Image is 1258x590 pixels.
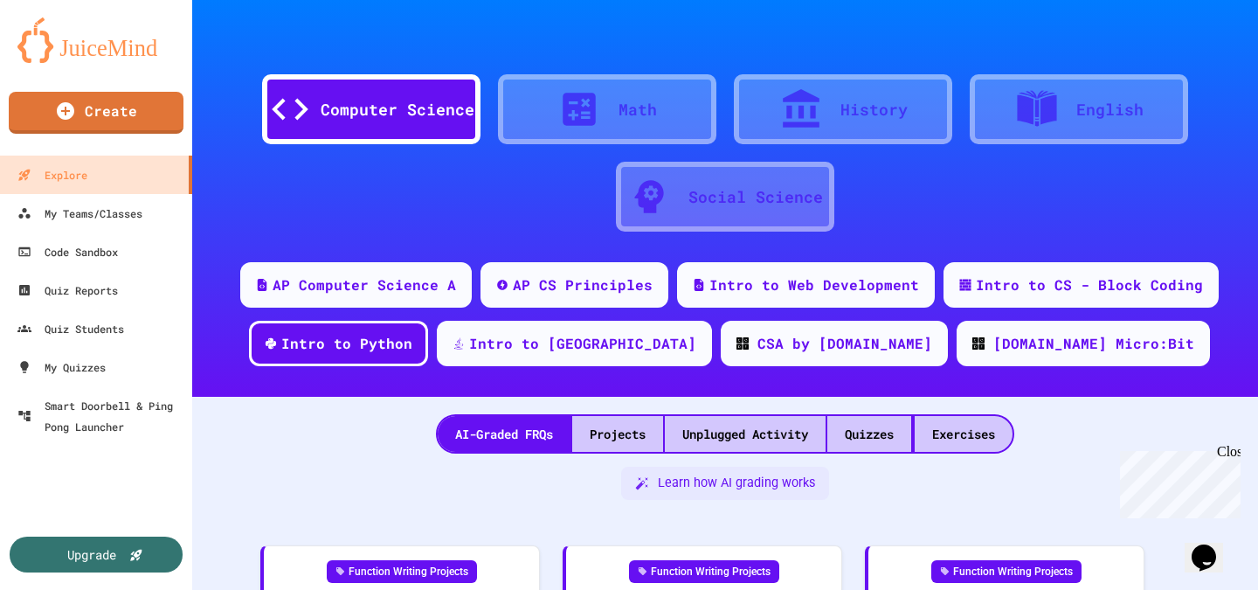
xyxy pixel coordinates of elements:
[572,416,663,452] div: Projects
[7,7,121,111] div: Chat with us now!Close
[438,416,570,452] div: AI-Graded FRQs
[67,545,116,564] div: Upgrade
[1076,98,1144,121] div: English
[1113,444,1241,518] iframe: chat widget
[17,17,175,63] img: logo-orange.svg
[619,98,657,121] div: Math
[9,92,183,134] a: Create
[629,560,779,583] div: Function Writing Projects
[658,474,815,493] span: Learn how AI grading works
[840,98,908,121] div: History
[273,274,456,295] div: AP Computer Science A
[915,416,1013,452] div: Exercises
[757,333,932,354] div: CSA by [DOMAIN_NAME]
[17,164,87,185] div: Explore
[972,337,985,350] img: CODE_logo_RGB.png
[469,333,696,354] div: Intro to [GEOGRAPHIC_DATA]
[993,333,1194,354] div: [DOMAIN_NAME] Micro:Bit
[1185,520,1241,573] iframe: chat widget
[281,333,412,354] div: Intro to Python
[827,416,911,452] div: Quizzes
[709,274,919,295] div: Intro to Web Development
[736,337,749,350] img: CODE_logo_RGB.png
[665,416,826,452] div: Unplugged Activity
[327,560,477,583] div: Function Writing Projects
[17,280,118,301] div: Quiz Reports
[17,241,118,262] div: Code Sandbox
[688,185,823,209] div: Social Science
[931,560,1082,583] div: Function Writing Projects
[17,203,142,224] div: My Teams/Classes
[17,318,124,339] div: Quiz Students
[976,274,1203,295] div: Intro to CS - Block Coding
[17,357,106,378] div: My Quizzes
[17,395,185,437] div: Smart Doorbell & Ping Pong Launcher
[321,98,474,121] div: Computer Science
[513,274,653,295] div: AP CS Principles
